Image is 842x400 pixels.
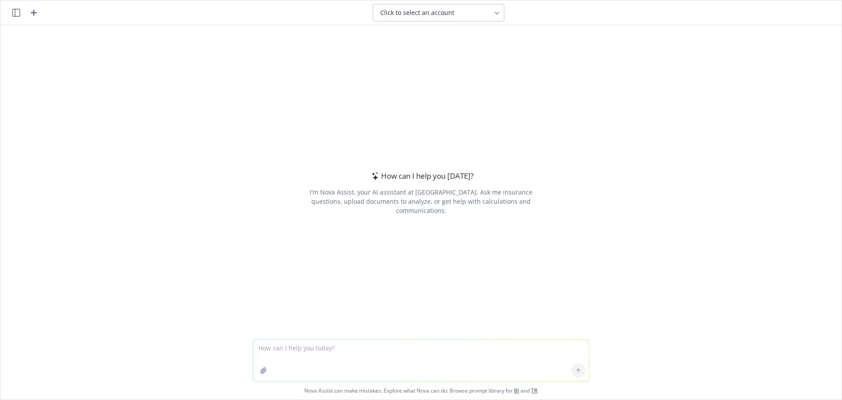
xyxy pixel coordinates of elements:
[380,8,454,17] span: Click to select an account
[297,187,544,215] div: I'm Nova Assist, your AI assistant at [GEOGRAPHIC_DATA]. Ask me insurance questions, upload docum...
[373,4,504,22] button: Click to select an account
[514,387,519,394] a: BI
[4,382,838,400] span: Nova Assist can make mistakes. Explore what Nova can do: Browse prompt library for and
[531,387,538,394] a: TR
[369,170,474,182] div: How can I help you [DATE]?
